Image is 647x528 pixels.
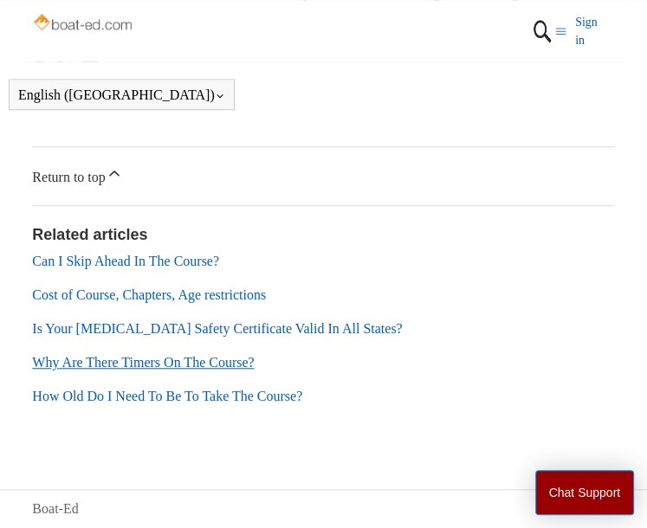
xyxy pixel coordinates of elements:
a: How Old Do I Need To Be To Take The Course? [32,389,302,403]
a: Sign in [575,13,615,49]
button: Chat Support [535,470,635,515]
img: Boat-Ed Help Center home page [32,10,136,36]
img: 01HZPCYTXV3JW8MJV9VD7EMK0H [529,13,555,49]
h2: Related articles [32,223,614,247]
a: Cost of Course, Chapters, Age restrictions [32,287,266,302]
a: Is Your [MEDICAL_DATA] Safety Certificate Valid In All States? [32,321,402,336]
button: English ([GEOGRAPHIC_DATA]) [18,87,225,103]
a: Return to top [32,147,614,205]
button: Toggle navigation menu [555,13,566,49]
a: Why Are There Timers On The Course? [32,355,254,370]
a: Boat-Ed [32,499,78,519]
a: Can I Skip Ahead In The Course? [32,254,219,268]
